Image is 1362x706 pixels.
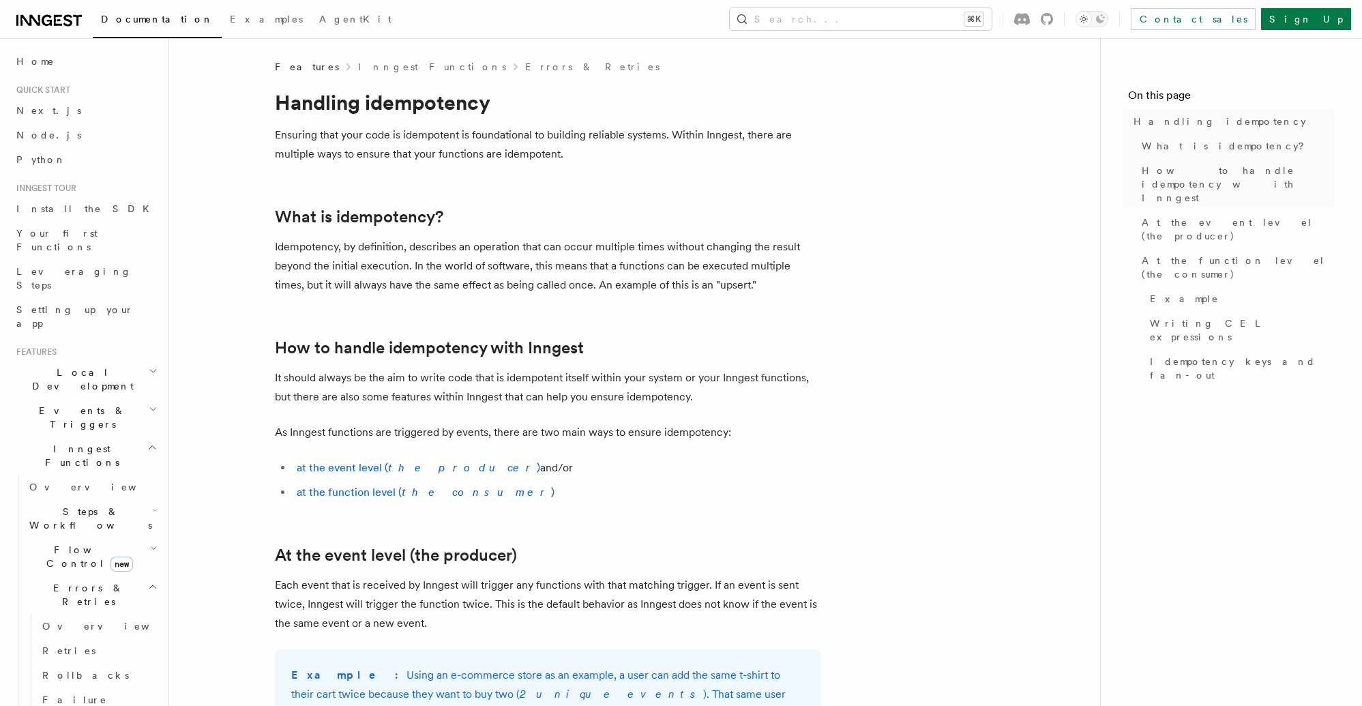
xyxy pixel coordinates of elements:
[16,154,66,165] span: Python
[24,499,160,538] button: Steps & Workflows
[11,147,160,172] a: Python
[93,4,222,38] a: Documentation
[275,338,584,357] a: How to handle idempotency with Inngest
[1150,355,1335,382] span: Idempotency keys and fan-out
[402,486,551,499] em: the consumer
[24,475,160,499] a: Overview
[101,14,213,25] span: Documentation
[11,437,160,475] button: Inngest Functions
[1144,311,1335,349] a: Writing CEL expressions
[16,203,158,214] span: Install the SDK
[275,90,820,115] h1: Handling idempotency
[1142,139,1314,153] span: What is idempotency?
[730,8,992,30] button: Search...⌘K
[37,663,160,688] a: Rollbacks
[1142,254,1335,281] span: At the function level (the consumer)
[37,614,160,638] a: Overview
[275,546,517,565] a: At the event level (the producer)
[1076,11,1108,27] button: Toggle dark mode
[293,458,820,477] li: and/or
[1144,286,1335,311] a: Example
[1142,164,1335,205] span: How to handle idempotency with Inngest
[11,366,149,393] span: Local Development
[1136,210,1335,248] a: At the event level (the producer)
[16,228,98,252] span: Your first Functions
[11,259,160,297] a: Leveraging Steps
[358,60,506,74] a: Inngest Functions
[275,237,820,295] p: Idempotency, by definition, describes an operation that can occur multiple times without changing...
[275,60,339,74] span: Features
[11,442,147,469] span: Inngest Functions
[11,85,70,95] span: Quick start
[1136,158,1335,210] a: How to handle idempotency with Inngest
[11,123,160,147] a: Node.js
[1142,216,1335,243] span: At the event level (the producer)
[1150,292,1219,306] span: Example
[275,126,820,164] p: Ensuring that your code is idempotent is foundational to building reliable systems. Within Innges...
[222,4,311,37] a: Examples
[1144,349,1335,387] a: Idempotency keys and fan-out
[110,557,133,572] span: new
[16,304,134,329] span: Setting up your app
[11,404,149,431] span: Events & Triggers
[11,297,160,336] a: Setting up your app
[16,55,55,68] span: Home
[388,461,537,474] em: the producer
[520,688,703,701] em: 2 unique events
[11,183,76,194] span: Inngest tour
[29,482,170,492] span: Overview
[1136,134,1335,158] a: What is idempotency?
[11,221,160,259] a: Your first Functions
[291,668,406,681] strong: Example:
[1128,109,1335,134] a: Handling idempotency
[42,645,95,656] span: Retries
[1261,8,1351,30] a: Sign Up
[1131,8,1256,30] a: Contact sales
[1134,115,1306,128] span: Handling idempotency
[1136,248,1335,286] a: At the function level (the consumer)
[11,98,160,123] a: Next.js
[297,486,554,499] a: at the function level (the consumer)
[275,207,443,226] a: What is idempotency?
[11,49,160,74] a: Home
[297,461,540,474] a: at the event level (the producer)
[319,14,391,25] span: AgentKit
[1128,87,1335,109] h4: On this page
[24,538,160,576] button: Flow Controlnew
[11,196,160,221] a: Install the SDK
[37,638,160,663] a: Retries
[1150,317,1335,344] span: Writing CEL expressions
[24,576,160,614] button: Errors & Retries
[42,621,183,632] span: Overview
[42,670,129,681] span: Rollbacks
[24,505,152,532] span: Steps & Workflows
[11,347,57,357] span: Features
[16,130,81,141] span: Node.js
[16,105,81,116] span: Next.js
[964,12,983,26] kbd: ⌘K
[16,266,132,291] span: Leveraging Steps
[275,576,820,633] p: Each event that is received by Inngest will trigger any functions with that matching trigger. If ...
[11,398,160,437] button: Events & Triggers
[230,14,303,25] span: Examples
[24,581,148,608] span: Errors & Retries
[311,4,400,37] a: AgentKit
[275,423,820,442] p: As Inngest functions are triggered by events, there are two main ways to ensure idempotency:
[525,60,660,74] a: Errors & Retries
[11,360,160,398] button: Local Development
[24,543,150,570] span: Flow Control
[275,368,820,407] p: It should always be the aim to write code that is idempotent itself within your system or your In...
